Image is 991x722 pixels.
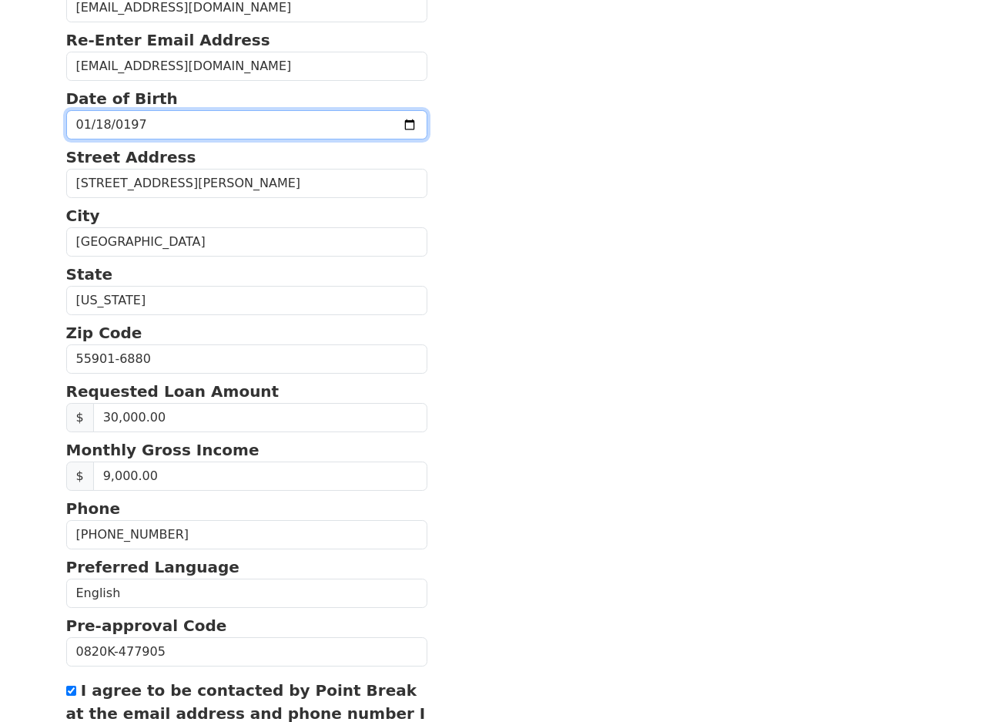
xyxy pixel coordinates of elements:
[66,324,142,342] strong: Zip Code
[66,148,196,166] strong: Street Address
[66,31,270,49] strong: Re-Enter Email Address
[66,403,94,432] span: $
[66,520,428,549] input: Phone
[66,89,178,108] strong: Date of Birth
[66,52,428,81] input: Re-Enter Email Address
[66,616,227,635] strong: Pre-approval Code
[93,403,428,432] input: Requested Loan Amount
[66,169,428,198] input: Street Address
[66,558,239,576] strong: Preferred Language
[66,462,94,491] span: $
[66,382,280,401] strong: Requested Loan Amount
[66,637,428,667] input: Pre-approval Code
[66,265,113,284] strong: State
[66,499,120,518] strong: Phone
[93,462,428,491] input: Monthly Gross Income
[66,438,428,462] p: Monthly Gross Income
[66,227,428,257] input: City
[66,207,100,225] strong: City
[66,344,428,374] input: Zip Code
